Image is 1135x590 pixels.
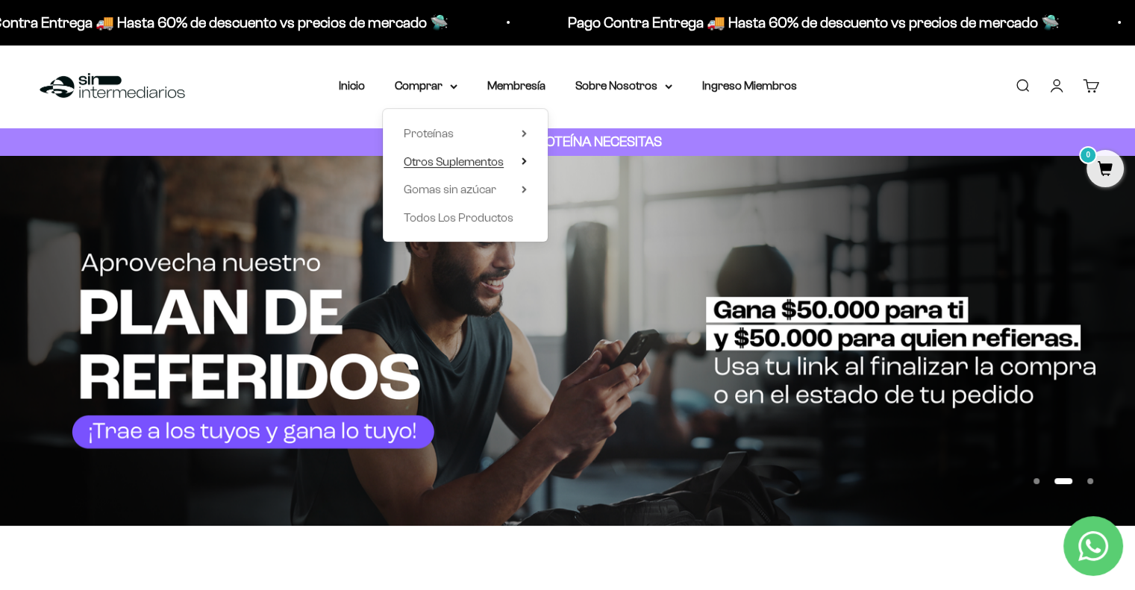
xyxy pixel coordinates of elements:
mark: 0 [1079,146,1097,164]
span: Todos Los Productos [404,211,513,224]
span: Otros Suplementos [404,155,504,168]
summary: Sobre Nosotros [575,76,672,95]
a: Membresía [487,79,545,92]
summary: Otros Suplementos [404,152,527,172]
summary: Gomas sin azúcar [404,180,527,199]
p: Pago Contra Entrega 🚚 Hasta 60% de descuento vs precios de mercado 🛸 [568,10,1060,34]
a: 0 [1086,162,1124,178]
a: Todos Los Productos [404,208,527,227]
summary: Comprar [395,76,457,95]
span: Proteínas [404,127,454,139]
summary: Proteínas [404,124,527,143]
strong: CUANTA PROTEÍNA NECESITAS [473,134,662,149]
a: Ingreso Miembros [702,79,797,92]
span: Gomas sin azúcar [404,183,496,195]
a: Inicio [339,79,365,92]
